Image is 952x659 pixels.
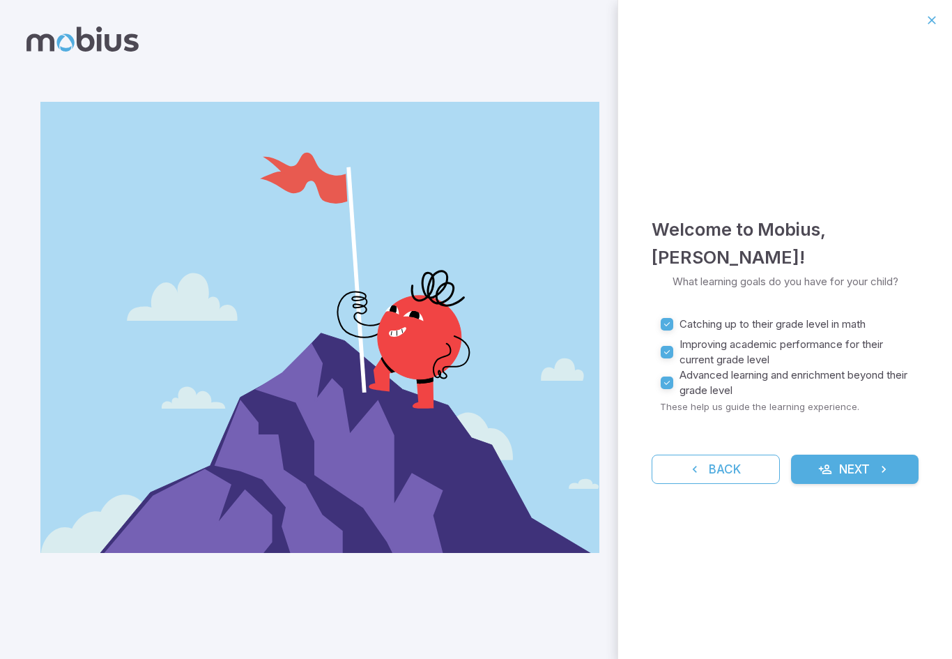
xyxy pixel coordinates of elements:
img: parent_2-illustration [40,102,599,553]
button: Next [791,455,919,484]
h4: Welcome to Mobius , [PERSON_NAME] ! [652,215,919,271]
span: Catching up to their grade level in math [680,317,866,332]
p: These help us guide the learning experience. [660,400,919,413]
p: What learning goals do you have for your child? [673,274,898,289]
button: Back [652,455,780,484]
span: Advanced learning and enrichment beyond their grade level [680,368,907,398]
span: Improving academic performance for their current grade level [680,337,907,368]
